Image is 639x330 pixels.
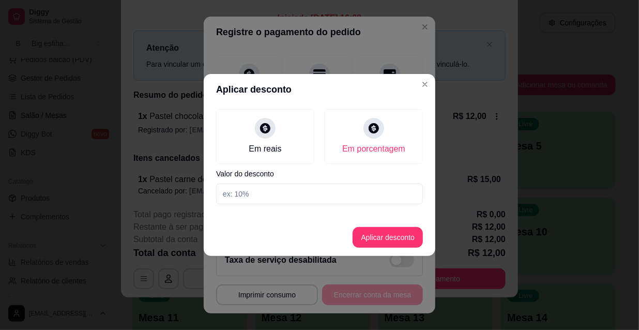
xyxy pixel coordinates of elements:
header: Aplicar desconto [204,74,435,105]
div: Em porcentagem [342,143,405,155]
button: Aplicar desconto [353,227,423,248]
input: Valor do desconto (%) [216,184,423,204]
label: Valor do desconto [216,170,423,177]
button: Close [417,76,433,93]
div: Em reais [249,143,281,155]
